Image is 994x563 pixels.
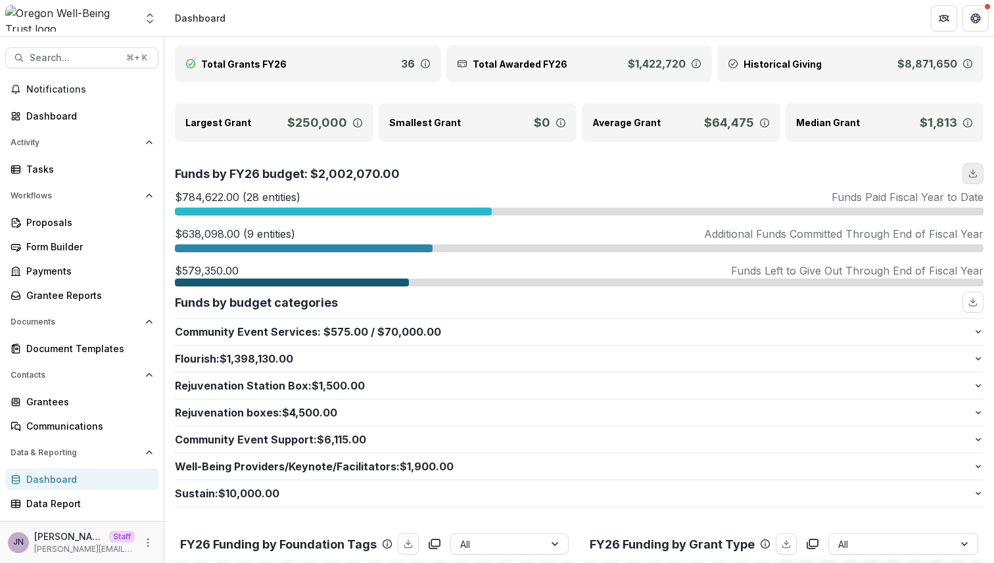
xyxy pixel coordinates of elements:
[175,399,983,426] button: Rejuvenation boxes:$4,500.00
[26,264,148,278] div: Payments
[424,533,445,554] button: copy to clipboard
[5,415,158,437] a: Communications
[534,114,550,131] p: $0
[628,56,686,72] p: $1,422,720
[175,226,295,242] p: $638,098.00 (9 entities)
[175,294,338,311] p: Funds by budget categories
[5,311,158,332] button: Open Documents
[590,535,755,553] p: FY26 Funding by Grant Type
[175,319,983,345] button: Community Event Services:$575.00/$70,000.00
[323,324,368,340] span: $575.00
[175,485,973,501] p: Sustain : $10,000.00
[5,79,158,100] button: Notifications
[11,138,140,147] span: Activity
[744,57,822,71] p: Historical Giving
[389,116,461,129] p: Smallest Grant
[170,9,231,28] nav: breadcrumb
[473,57,567,71] p: Total Awarded FY26
[11,317,140,327] span: Documents
[26,288,148,302] div: Grantee Reports
[175,453,983,480] button: Well-Being Providers/Keynote/Facilitators:$1,900.00
[731,263,983,279] p: Funds Left to Give Out Through End of Fiscal Year
[175,459,973,474] p: Well-Being Providers/Keynote/Facilitators : $1,900.00
[5,105,158,127] a: Dashboard
[124,51,150,65] div: ⌘ + K
[401,56,415,72] p: 36
[371,324,375,340] span: /
[5,365,158,386] button: Open Contacts
[141,5,159,32] button: Open entity switcher
[5,5,135,32] img: Oregon Well-Being Trust logo
[26,84,153,95] span: Notifications
[175,351,973,367] p: Flourish : $1,398,130.00
[11,191,140,200] span: Workflows
[175,405,973,420] p: Rejuvenation boxes : $4,500.00
[931,5,957,32] button: Partners
[26,240,148,254] div: Form Builder
[5,132,158,153] button: Open Activity
[704,226,983,242] p: Additional Funds Committed Through End of Fiscal Year
[704,114,754,131] p: $64,475
[175,324,973,340] p: Community Event Services : $70,000.00
[5,493,158,514] a: Data Report
[5,284,158,306] a: Grantee Reports
[5,47,158,68] button: Search...
[201,57,287,71] p: Total Grants FY26
[175,165,400,183] p: Funds by FY26 budget: $2,002,070.00
[175,432,973,447] p: Community Event Support : $6,115.00
[180,535,377,553] p: FY26 Funding by Foundation Tags
[175,426,983,453] button: Community Event Support:$6,115.00
[897,56,957,72] p: $8,871,650
[13,538,24,547] div: Joyce N
[175,189,300,205] p: $784,622.00 (28 entities)
[175,480,983,507] button: Sustain:$10,000.00
[30,53,118,64] span: Search...
[592,116,661,129] p: Average Grant
[26,395,148,409] div: Grantees
[796,116,860,129] p: Median Grant
[962,292,983,313] button: download
[26,162,148,176] div: Tasks
[26,497,148,510] div: Data Report
[962,5,989,32] button: Get Help
[287,114,347,131] p: $250,000
[11,371,140,380] span: Contacts
[185,116,251,129] p: Largest Grant
[802,533,823,554] button: copy to clipboard
[5,212,158,233] a: Proposals
[175,346,983,372] button: Flourish:$1,398,130.00
[175,372,983,399] button: Rejuvenation Station Box:$1,500.00
[140,535,156,551] button: More
[5,442,158,463] button: Open Data & Reporting
[962,163,983,184] button: download
[5,158,158,180] a: Tasks
[5,391,158,413] a: Grantees
[920,114,957,131] p: $1,813
[26,419,148,433] div: Communications
[26,472,148,486] div: Dashboard
[5,260,158,282] a: Payments
[26,342,148,355] div: Document Templates
[34,529,104,543] p: [PERSON_NAME]
[175,11,225,25] div: Dashboard
[398,533,419,554] button: download
[109,531,135,543] p: Staff
[832,189,983,205] p: Funds Paid Fiscal Year to Date
[11,448,140,457] span: Data & Reporting
[26,215,148,229] div: Proposals
[5,338,158,359] a: Document Templates
[5,468,158,490] a: Dashboard
[175,263,239,279] p: $579,350.00
[26,109,148,123] div: Dashboard
[5,236,158,258] a: Form Builder
[175,378,973,394] p: Rejuvenation Station Box : $1,500.00
[5,185,158,206] button: Open Workflows
[776,533,797,554] button: download
[34,543,135,555] p: [PERSON_NAME][EMAIL_ADDRESS][DOMAIN_NAME]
